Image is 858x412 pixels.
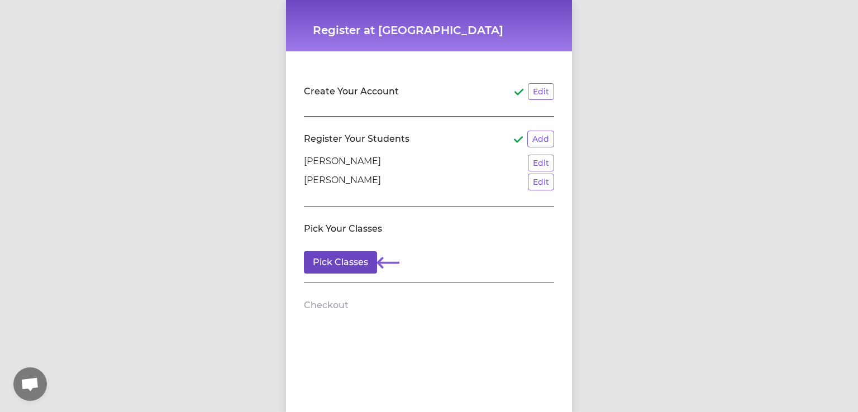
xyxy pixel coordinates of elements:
button: Edit [528,155,554,171]
h1: Register at [GEOGRAPHIC_DATA] [313,22,545,38]
button: Add [527,131,554,147]
p: [PERSON_NAME] [304,155,381,171]
h2: Pick Your Classes [304,222,382,236]
h2: Create Your Account [304,85,399,98]
h2: Register Your Students [304,132,409,146]
button: Edit [528,174,554,190]
button: Pick Classes [304,251,377,274]
p: [PERSON_NAME] [304,174,381,190]
div: Open chat [13,367,47,401]
button: Edit [528,83,554,100]
h2: Checkout [304,299,349,312]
